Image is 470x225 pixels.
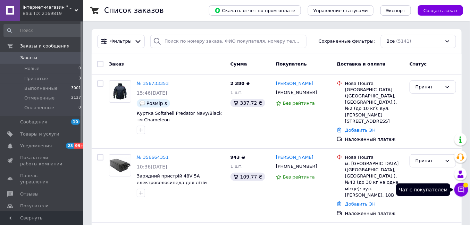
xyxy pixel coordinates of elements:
img: Фото товару [109,157,131,173]
span: 99+ [74,143,85,149]
a: Зарядний пристрій 48V 5A електровелосипеда для літій-іонного акумулятора (Li-ion) з охолодженням [137,173,209,198]
span: 10 [71,119,80,125]
span: Доставка и оплата [337,61,386,67]
span: Выполненные [24,85,58,92]
span: Товары и услуги [20,131,59,137]
a: [PERSON_NAME] [276,154,313,161]
div: [GEOGRAPHIC_DATA] ([GEOGRAPHIC_DATA], [GEOGRAPHIC_DATA].), №2 (до 10 кг): вул. [PERSON_NAME][STRE... [345,87,404,124]
button: Чат с покупателем [454,183,468,197]
span: Статус [410,61,427,67]
span: Уведомления [20,143,52,149]
span: Управление статусами [313,8,368,13]
span: Создать заказ [423,8,458,13]
span: 1 шт. [230,90,243,95]
span: 943 ₴ [230,155,245,160]
a: Добавить ЭН [345,128,376,133]
span: 10:36[DATE] [137,164,167,170]
button: Создать заказ [418,5,463,16]
div: Принят [416,157,442,165]
a: Куртка Softshell Predator Navy/Black тм Chameleon [137,111,222,122]
span: Без рейтинга [283,174,315,180]
span: Фильтры [110,38,132,45]
span: Без рейтинга [283,101,315,106]
span: Сохраненные фильтры: [319,38,375,45]
img: Фото товару [109,83,131,100]
button: Скачать отчет по пром-оплате [209,5,301,16]
div: Принят [416,84,442,91]
div: Наложенный платеж [345,136,404,142]
input: Поиск по номеру заказа, ФИО покупателя, номеру телефона, Email, номеру накладной [150,35,307,48]
span: 0 [78,66,81,72]
span: Отзывы [20,191,39,197]
span: Скачать отчет по пром-оплате [215,7,295,14]
span: Розмір s [146,101,167,106]
img: :speech_balloon: [140,101,145,106]
a: Фото товару [109,80,131,103]
span: 15:46[DATE] [137,90,167,96]
a: Фото товару [109,154,131,176]
span: 1 шт. [230,164,243,169]
a: № 356664351 [137,155,169,160]
span: Все [387,38,395,45]
span: Новые [24,66,40,72]
span: 3001 [71,85,81,92]
span: Экспорт [386,8,405,13]
span: Сумма [230,61,247,67]
h1: Список заказов [104,6,164,15]
span: Сообщения [20,119,47,125]
input: Поиск [3,24,82,37]
button: Управление статусами [308,5,374,16]
span: 2 380 ₴ [230,81,250,86]
div: Нова Пошта [345,80,404,87]
span: Інтернет-магазин "FreeTok" [23,4,75,10]
a: [PERSON_NAME] [276,80,313,87]
div: Чат с покупателем [396,183,450,196]
div: 109.77 ₴ [230,173,265,181]
span: 2137 [71,95,81,101]
span: 23 [66,143,74,149]
div: [PHONE_NUMBER] [275,88,319,97]
span: Покупатели [20,203,49,209]
a: Добавить ЭН [345,201,376,207]
div: Ваш ID: 2169819 [23,10,83,17]
span: Панель управления [20,173,64,185]
span: 3 [78,76,81,82]
span: Заказ [109,61,124,67]
span: Заказы [20,55,37,61]
a: № 356733353 [137,81,169,86]
a: Создать заказ [411,8,463,13]
div: Нова Пошта [345,154,404,161]
span: Оплаченные [24,105,54,111]
span: (5141) [396,38,411,44]
span: Заказы и сообщения [20,43,69,49]
div: 337.72 ₴ [230,99,265,107]
button: Экспорт [380,5,411,16]
span: 0 [78,105,81,111]
span: Принятые [24,76,48,82]
div: [PHONE_NUMBER] [275,162,319,171]
span: Отмененные [24,95,54,101]
span: Покупатель [276,61,307,67]
span: Показатели работы компании [20,155,64,167]
div: м. [GEOGRAPHIC_DATA] ([GEOGRAPHIC_DATA], [GEOGRAPHIC_DATA].), №43 (до 30 кг на одне місце): вул. ... [345,161,404,198]
div: Наложенный платеж [345,210,404,217]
